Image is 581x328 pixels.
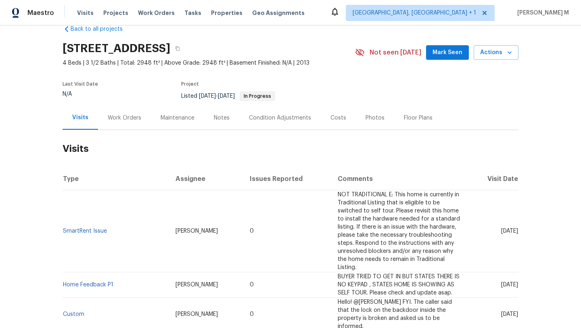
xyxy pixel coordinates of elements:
a: Back to all projects [63,25,140,33]
a: Custom [63,311,84,317]
span: In Progress [240,94,274,99]
div: Photos [366,114,385,122]
th: Comments [331,168,468,190]
span: [DATE] [501,311,518,317]
span: Project [181,82,199,86]
span: 0 [250,282,254,288]
div: Maintenance [161,114,194,122]
span: [PERSON_NAME] M [514,9,569,17]
div: Visits [72,114,88,122]
span: Projects [103,9,128,17]
th: Issues Reported [243,168,332,190]
span: Geo Assignments [252,9,305,17]
div: Work Orders [108,114,141,122]
button: Actions [474,45,518,60]
span: - [199,93,235,99]
span: BUYER TRIED TO GET IN BUT STATES THERE IS NO KEYPAD , STATES HOME IS SHOWING AS SELF TOUR. Please... [338,274,460,296]
span: [DATE] [218,93,235,99]
span: [DATE] [501,282,518,288]
div: Costs [330,114,346,122]
span: 4 Beds | 3 1/2 Baths | Total: 2948 ft² | Above Grade: 2948 ft² | Basement Finished: N/A | 2013 [63,59,355,67]
span: Tasks [184,10,201,16]
span: Last Visit Date [63,82,98,86]
span: Listed [181,93,275,99]
h2: [STREET_ADDRESS] [63,44,170,53]
button: Copy Address [170,41,185,56]
div: Floor Plans [404,114,433,122]
span: Actions [480,48,512,58]
span: [PERSON_NAME] [176,282,218,288]
span: Not seen [DATE] [370,48,421,57]
span: 0 [250,311,254,317]
a: SmartRent Issue [63,228,107,234]
span: [PERSON_NAME] [176,311,218,317]
button: Mark Seen [426,45,469,60]
div: Notes [214,114,230,122]
span: [PERSON_NAME] [176,228,218,234]
span: [DATE] [199,93,216,99]
th: Visit Date [468,168,518,190]
span: Mark Seen [433,48,462,58]
span: [GEOGRAPHIC_DATA], [GEOGRAPHIC_DATA] + 1 [353,9,476,17]
span: NOT TRADITIONAL E: This home is currently in Traditional Listing that is eligible to be switched ... [338,192,460,270]
span: [DATE] [501,228,518,234]
div: Condition Adjustments [249,114,311,122]
h2: Visits [63,130,518,168]
span: Work Orders [138,9,175,17]
a: Home Feedback P1 [63,282,113,288]
th: Type [63,168,169,190]
span: 0 [250,228,254,234]
span: Visits [77,9,94,17]
th: Assignee [169,168,243,190]
div: N/A [63,91,98,97]
span: Properties [211,9,242,17]
span: Maestro [27,9,54,17]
